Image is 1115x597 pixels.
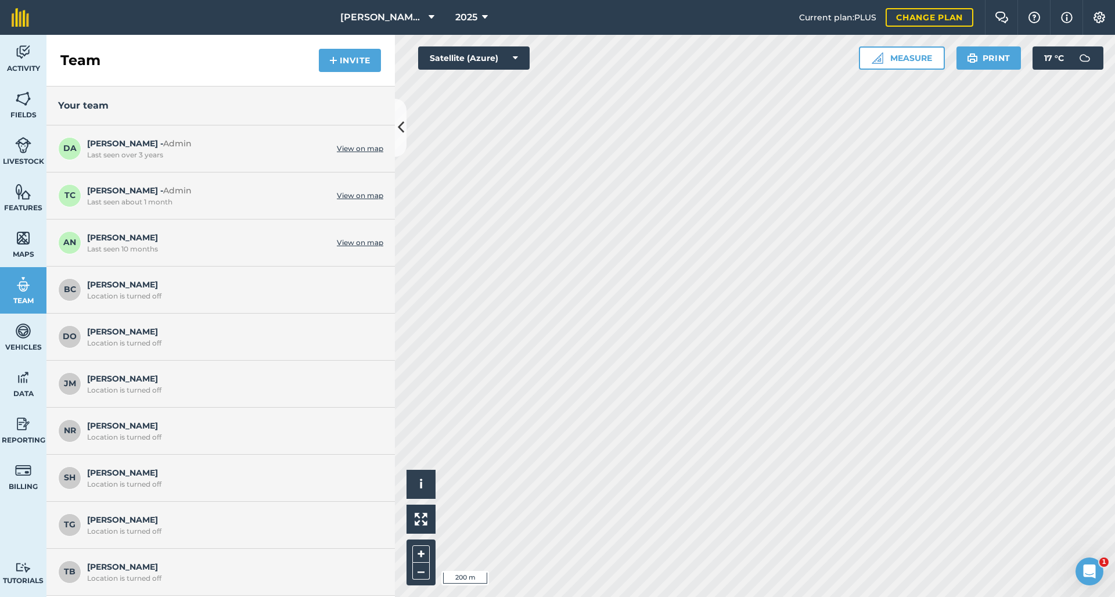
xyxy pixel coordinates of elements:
[60,51,100,70] h2: Team
[87,184,331,206] span: [PERSON_NAME] -
[407,470,436,499] button: i
[340,10,424,24] span: [PERSON_NAME] Cross
[1044,46,1064,70] span: 17 ° C
[58,278,81,301] span: BC
[87,325,377,347] span: [PERSON_NAME]
[967,51,978,65] img: svg+xml;base64,PHN2ZyB4bWxucz0iaHR0cDovL3d3dy53My5vcmcvMjAwMC9zdmciIHdpZHRoPSIxOSIgaGVpZ2h0PSIyNC...
[87,137,331,159] span: [PERSON_NAME] -
[15,183,31,200] img: svg+xml;base64,PHN2ZyB4bWxucz0iaHR0cDovL3d3dy53My5vcmcvMjAwMC9zdmciIHdpZHRoPSI1NiIgaGVpZ2h0PSI2MC...
[1099,558,1109,567] span: 1
[799,11,876,24] span: Current plan : PLUS
[58,98,383,113] h3: Your team
[58,184,81,207] span: TC
[15,415,31,433] img: svg+xml;base64,PD94bWwgdmVyc2lvbj0iMS4wIiBlbmNvZGluZz0idXRmLTgiPz4KPCEtLSBHZW5lcmF0b3I6IEFkb2JlIE...
[87,150,331,160] div: Last seen over 3 years
[87,231,331,253] span: [PERSON_NAME]
[15,276,31,293] img: svg+xml;base64,PD94bWwgdmVyc2lvbj0iMS4wIiBlbmNvZGluZz0idXRmLTgiPz4KPCEtLSBHZW5lcmF0b3I6IEFkb2JlIE...
[319,49,381,72] button: Invite
[337,191,383,200] a: View on map
[87,527,377,536] div: Location is turned off
[337,238,383,247] a: View on map
[87,480,377,489] div: Location is turned off
[58,231,81,254] span: AN
[418,46,530,70] button: Satellite (Azure)
[15,44,31,61] img: svg+xml;base64,PD94bWwgdmVyc2lvbj0iMS4wIiBlbmNvZGluZz0idXRmLTgiPz4KPCEtLSBHZW5lcmF0b3I6IEFkb2JlIE...
[163,138,192,149] span: Admin
[87,466,377,488] span: [PERSON_NAME]
[1073,46,1096,70] img: svg+xml;base64,PD94bWwgdmVyc2lvbj0iMS4wIiBlbmNvZGluZz0idXRmLTgiPz4KPCEtLSBHZW5lcmF0b3I6IEFkb2JlIE...
[58,325,81,348] span: DO
[87,339,377,348] div: Location is turned off
[886,8,973,27] a: Change plan
[1061,10,1073,24] img: svg+xml;base64,PHN2ZyB4bWxucz0iaHR0cDovL3d3dy53My5vcmcvMjAwMC9zdmciIHdpZHRoPSIxNyIgaGVpZ2h0PSIxNy...
[87,513,377,535] span: [PERSON_NAME]
[455,10,477,24] span: 2025
[15,462,31,479] img: svg+xml;base64,PD94bWwgdmVyc2lvbj0iMS4wIiBlbmNvZGluZz0idXRmLTgiPz4KPCEtLSBHZW5lcmF0b3I6IEFkb2JlIE...
[337,144,383,153] a: View on map
[87,574,377,583] div: Location is turned off
[87,386,377,395] div: Location is turned off
[12,8,29,27] img: fieldmargin Logo
[15,322,31,340] img: svg+xml;base64,PD94bWwgdmVyc2lvbj0iMS4wIiBlbmNvZGluZz0idXRmLTgiPz4KPCEtLSBHZW5lcmF0b3I6IEFkb2JlIE...
[419,477,423,491] span: i
[87,292,377,301] div: Location is turned off
[58,419,81,443] span: NR
[58,513,81,537] span: TG
[87,197,331,207] div: Last seen about 1 month
[415,513,427,526] img: Four arrows, one pointing top left, one top right, one bottom right and the last bottom left
[58,372,81,395] span: JM
[1027,12,1041,23] img: A question mark icon
[163,185,192,196] span: Admin
[412,563,430,580] button: –
[58,560,81,584] span: TB
[87,433,377,442] div: Location is turned off
[58,137,81,160] span: DA
[995,12,1009,23] img: Two speech bubbles overlapping with the left bubble in the forefront
[859,46,945,70] button: Measure
[956,46,1022,70] button: Print
[15,90,31,107] img: svg+xml;base64,PHN2ZyB4bWxucz0iaHR0cDovL3d3dy53My5vcmcvMjAwMC9zdmciIHdpZHRoPSI1NiIgaGVpZ2h0PSI2MC...
[1033,46,1103,70] button: 17 °C
[87,278,377,300] span: [PERSON_NAME]
[412,545,430,563] button: +
[87,560,377,582] span: [PERSON_NAME]
[58,466,81,490] span: SH
[1076,558,1103,585] iframe: Intercom live chat
[1092,12,1106,23] img: A cog icon
[15,369,31,386] img: svg+xml;base64,PD94bWwgdmVyc2lvbj0iMS4wIiBlbmNvZGluZz0idXRmLTgiPz4KPCEtLSBHZW5lcmF0b3I6IEFkb2JlIE...
[87,244,331,254] div: Last seen 10 months
[87,372,377,394] span: [PERSON_NAME]
[87,419,377,441] span: [PERSON_NAME]
[15,229,31,247] img: svg+xml;base64,PHN2ZyB4bWxucz0iaHR0cDovL3d3dy53My5vcmcvMjAwMC9zdmciIHdpZHRoPSI1NiIgaGVpZ2h0PSI2MC...
[15,136,31,154] img: svg+xml;base64,PD94bWwgdmVyc2lvbj0iMS4wIiBlbmNvZGluZz0idXRmLTgiPz4KPCEtLSBHZW5lcmF0b3I6IEFkb2JlIE...
[872,52,883,64] img: Ruler icon
[329,53,337,67] img: svg+xml;base64,PHN2ZyB4bWxucz0iaHR0cDovL3d3dy53My5vcmcvMjAwMC9zdmciIHdpZHRoPSIxNCIgaGVpZ2h0PSIyNC...
[15,562,31,573] img: svg+xml;base64,PD94bWwgdmVyc2lvbj0iMS4wIiBlbmNvZGluZz0idXRmLTgiPz4KPCEtLSBHZW5lcmF0b3I6IEFkb2JlIE...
